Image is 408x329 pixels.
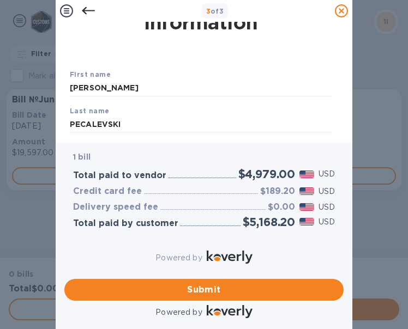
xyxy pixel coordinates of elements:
input: Enter your last name [70,116,332,132]
h3: $0.00 [268,202,295,212]
h3: Total paid by customer [73,218,178,229]
h3: Delivery speed fee [73,202,158,212]
img: USD [299,187,314,195]
h3: Credit card fee [73,186,142,197]
img: USD [299,218,314,226]
h3: Total paid to vendor [73,170,166,181]
img: USD [299,170,314,178]
input: Enter your first name [70,80,332,96]
p: USD [319,186,335,197]
b: of 3 [206,7,224,15]
b: Last name [70,107,110,115]
p: USD [319,168,335,180]
h3: $189.20 [260,186,295,197]
p: USD [319,216,335,228]
p: Powered by [155,307,202,318]
p: USD [319,202,335,213]
p: Powered by [155,252,202,264]
span: Submit [73,283,335,296]
b: First name [70,70,111,78]
span: 3 [206,7,211,15]
button: Submit [64,279,344,301]
h2: $5,168.20 [243,215,295,229]
h2: $4,979.00 [238,167,295,181]
img: Logo [207,251,253,264]
img: USD [299,203,314,211]
img: Logo [207,305,253,318]
b: 1 bill [73,153,91,161]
